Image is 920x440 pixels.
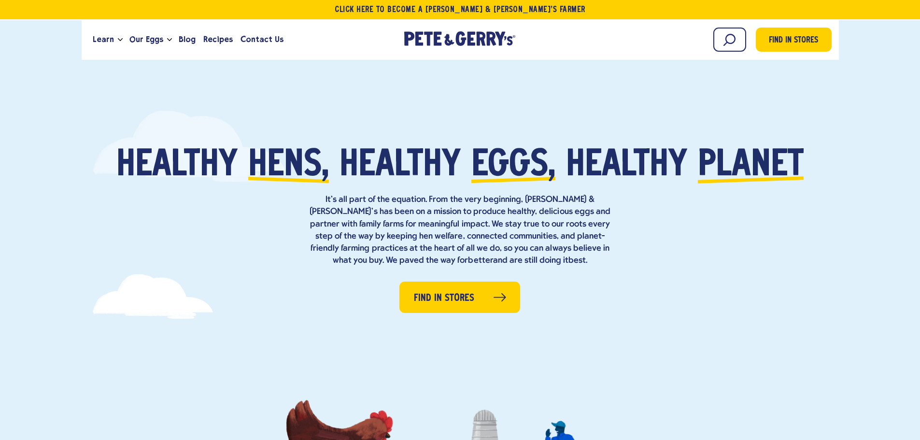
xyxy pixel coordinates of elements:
[414,291,474,306] span: Find in Stores
[237,27,287,53] a: Contact Us
[769,34,818,47] span: Find in Stores
[89,27,118,53] a: Learn
[340,148,461,184] span: healthy
[248,148,329,184] span: hens,
[179,33,196,45] span: Blog
[116,148,238,184] span: Healthy
[306,194,615,267] p: It’s all part of the equation. From the very beginning, [PERSON_NAME] & [PERSON_NAME]’s has been ...
[167,38,172,42] button: Open the dropdown menu for Our Eggs
[203,33,233,45] span: Recipes
[199,27,237,53] a: Recipes
[399,282,520,313] a: Find in Stores
[471,148,555,184] span: eggs,
[566,148,687,184] span: healthy
[241,33,283,45] span: Contact Us
[756,28,832,52] a: Find in Stores
[468,256,493,265] strong: better
[129,33,163,45] span: Our Eggs
[118,38,123,42] button: Open the dropdown menu for Learn
[175,27,199,53] a: Blog
[93,33,114,45] span: Learn
[713,28,746,52] input: Search
[698,148,804,184] span: planet
[126,27,167,53] a: Our Eggs
[568,256,586,265] strong: best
